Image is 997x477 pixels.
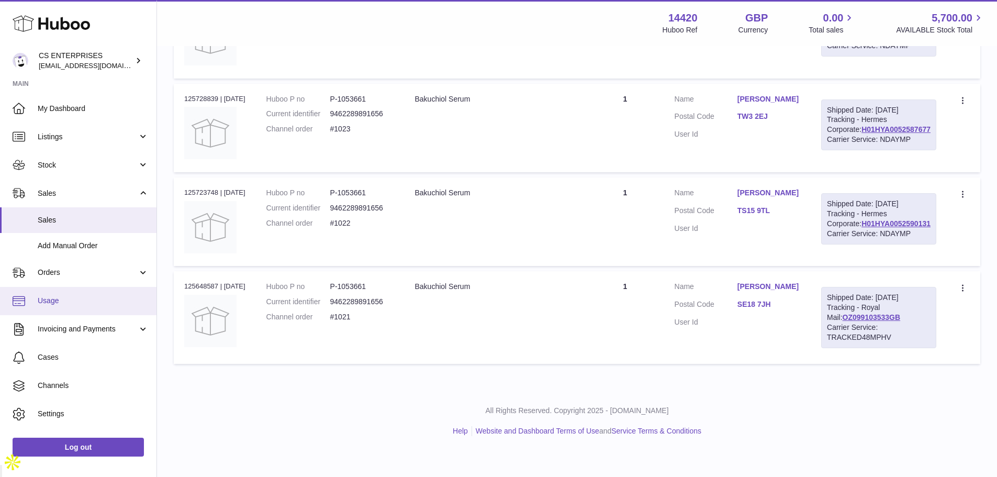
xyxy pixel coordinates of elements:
[827,293,931,303] div: Shipped Date: [DATE]
[415,282,576,292] div: Bakuchiol Serum
[330,312,394,322] dd: #1021
[38,160,138,170] span: Stock
[184,282,245,291] div: 125648587 | [DATE]
[737,94,800,104] a: [PERSON_NAME]
[896,25,984,35] span: AVAILABLE Stock Total
[266,282,330,292] dt: Huboo P no
[809,11,855,35] a: 0.00 Total sales
[330,297,394,307] dd: 9462289891656
[675,282,737,294] dt: Name
[184,295,237,347] img: no-photo.jpg
[675,224,737,234] dt: User Id
[330,109,394,119] dd: 9462289891656
[266,203,330,213] dt: Current identifier
[675,317,737,327] dt: User Id
[737,282,800,292] a: [PERSON_NAME]
[675,299,737,312] dt: Postal Code
[38,188,138,198] span: Sales
[821,99,936,151] div: Tracking - Hermes Corporate:
[38,324,138,334] span: Invoicing and Payments
[737,206,800,216] a: TS15 9TL
[330,203,394,213] dd: 9462289891656
[184,188,245,197] div: 125723748 | [DATE]
[472,426,701,436] li: and
[266,124,330,134] dt: Channel order
[453,427,468,435] a: Help
[330,124,394,134] dd: #1023
[586,271,664,363] td: 1
[38,241,149,251] span: Add Manual Order
[184,107,237,159] img: no-photo.jpg
[38,104,149,114] span: My Dashboard
[13,438,144,457] a: Log out
[821,193,936,245] div: Tracking - Hermes Corporate:
[861,125,931,134] a: H01HYA0052587677
[13,53,28,69] img: internalAdmin-14420@internal.huboo.com
[2,452,23,473] img: Apollo
[821,287,936,348] div: Tracking - Royal Mail:
[266,188,330,198] dt: Huboo P no
[266,297,330,307] dt: Current identifier
[827,199,931,209] div: Shipped Date: [DATE]
[675,206,737,218] dt: Postal Code
[737,299,800,309] a: SE18 7JH
[38,409,149,419] span: Settings
[675,112,737,124] dt: Postal Code
[663,25,698,35] div: Huboo Ref
[38,381,149,391] span: Channels
[675,129,737,139] dt: User Id
[738,25,768,35] div: Currency
[675,188,737,201] dt: Name
[675,94,737,107] dt: Name
[266,218,330,228] dt: Channel order
[827,105,931,115] div: Shipped Date: [DATE]
[932,11,972,25] span: 5,700.00
[38,352,149,362] span: Cases
[809,25,855,35] span: Total sales
[586,178,664,266] td: 1
[827,323,931,342] div: Carrier Service: TRACKED48MPHV
[38,215,149,225] span: Sales
[266,94,330,104] dt: Huboo P no
[737,188,800,198] a: [PERSON_NAME]
[184,94,245,104] div: 125728839 | [DATE]
[843,313,901,321] a: OZ099103533GB
[745,11,768,25] strong: GBP
[823,11,844,25] span: 0.00
[39,51,133,71] div: CS ENTERPRISES
[38,268,138,278] span: Orders
[330,282,394,292] dd: P-1053661
[896,11,984,35] a: 5,700.00 AVAILABLE Stock Total
[330,218,394,228] dd: #1022
[611,427,701,435] a: Service Terms & Conditions
[827,229,931,239] div: Carrier Service: NDAYMP
[586,84,664,172] td: 1
[476,427,599,435] a: Website and Dashboard Terms of Use
[266,109,330,119] dt: Current identifier
[38,132,138,142] span: Listings
[330,94,394,104] dd: P-1053661
[165,406,989,416] p: All Rights Reserved. Copyright 2025 - [DOMAIN_NAME]
[266,312,330,322] dt: Channel order
[38,296,149,306] span: Usage
[330,188,394,198] dd: P-1053661
[415,94,576,104] div: Bakuchiol Serum
[39,61,154,70] span: [EMAIL_ADDRESS][DOMAIN_NAME]
[827,135,931,145] div: Carrier Service: NDAYMP
[415,188,576,198] div: Bakuchiol Serum
[668,11,698,25] strong: 14420
[184,201,237,253] img: no-photo.jpg
[861,219,931,228] a: H01HYA0052590131
[737,112,800,121] a: TW3 2EJ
